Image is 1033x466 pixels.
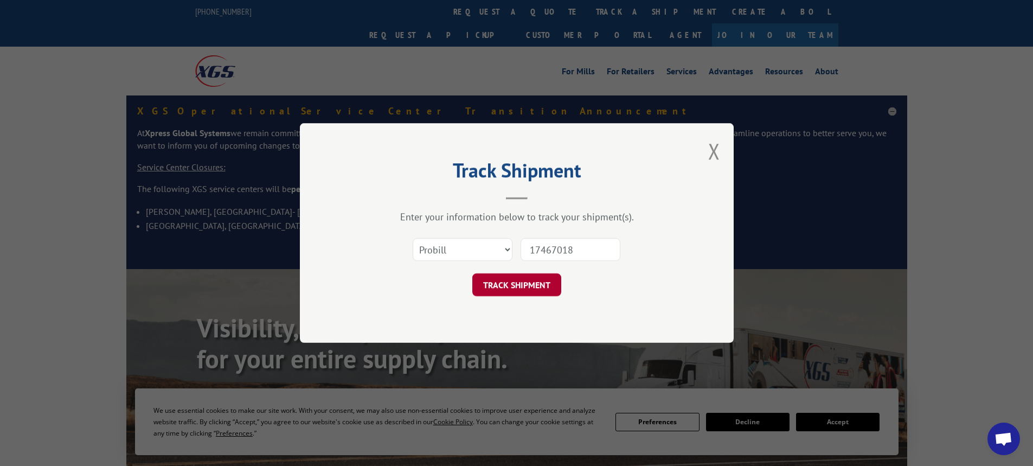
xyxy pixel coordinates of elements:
[521,238,620,261] input: Number(s)
[987,423,1020,455] a: Open chat
[708,137,720,165] button: Close modal
[354,163,679,183] h2: Track Shipment
[354,210,679,223] div: Enter your information below to track your shipment(s).
[472,273,561,296] button: TRACK SHIPMENT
